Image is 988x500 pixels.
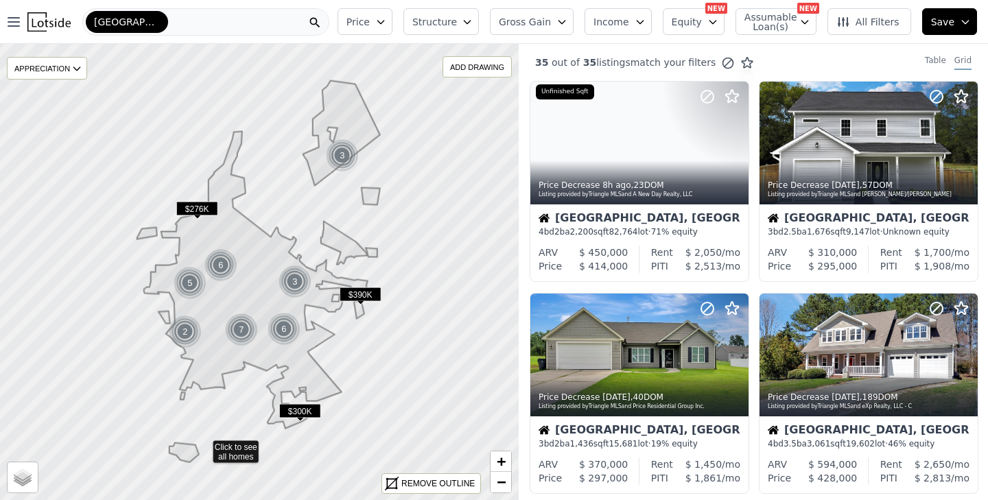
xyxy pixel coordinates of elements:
span: 9,147 [846,227,869,237]
button: Save [922,8,977,35]
span: $ 414,000 [579,261,628,272]
div: 4 bd 2 ba sqft lot · 71% equity [539,226,740,237]
div: PITI [880,471,897,485]
a: Price Decrease [DATE],189DOMListing provided byTriangle MLSand eXp Realty, LLC - CHouse[GEOGRAPHI... [759,293,977,494]
div: PITI [651,471,668,485]
img: House [768,213,779,224]
button: Price [338,8,392,35]
a: Price Decrease [DATE],57DOMListing provided byTriangle MLSand [PERSON_NAME]/[PERSON_NAME]House[GE... [759,81,977,282]
span: $ 297,000 [579,473,628,484]
div: 2 [169,316,202,348]
span: 35 [535,57,548,68]
div: PITI [651,259,668,273]
span: $ 1,450 [685,459,722,470]
a: Zoom in [491,451,511,472]
div: /mo [897,259,969,273]
span: $ 450,000 [579,247,628,258]
div: /mo [673,457,740,471]
div: ARV [539,246,558,259]
div: $300K [279,404,321,424]
div: 3 bd 2 ba sqft lot · 19% equity [539,438,740,449]
div: Price [539,259,562,273]
div: Price Decrease , 189 DOM [768,392,971,403]
div: PITI [880,259,897,273]
span: Gross Gain [499,15,551,29]
div: Table [925,55,946,70]
div: ADD DRAWING [443,57,511,77]
div: /mo [902,246,969,259]
time: 2025-09-25 14:30 [602,180,631,190]
button: Structure [403,8,479,35]
span: $ 2,650 [915,459,951,470]
div: NEW [797,3,819,14]
div: 4 bd 3.5 ba sqft lot · 46% equity [768,438,969,449]
img: g1.png [174,267,207,300]
div: /mo [668,471,740,485]
span: $ 1,908 [915,261,951,272]
img: House [539,213,550,224]
span: $ 1,861 [685,473,722,484]
div: [GEOGRAPHIC_DATA], [GEOGRAPHIC_DATA] [768,213,969,226]
img: House [768,425,779,436]
span: [GEOGRAPHIC_DATA] [94,15,160,29]
span: $300K [279,404,321,418]
div: Price Decrease , 40 DOM [539,392,742,403]
img: g1.png [204,249,238,282]
span: + [497,453,506,470]
div: Listing provided by Triangle MLS and A New Day Realty, LLC [539,191,742,199]
div: out of listings [519,56,754,70]
span: 15,681 [609,439,637,449]
span: $276K [176,202,218,216]
div: NEW [705,3,727,14]
span: $ 2,513 [685,261,722,272]
span: 35 [580,57,596,68]
img: g1.png [279,265,312,298]
div: APPRECIATION [7,57,87,80]
span: 19,602 [846,439,875,449]
img: Lotside [27,12,71,32]
div: $390K [340,287,381,307]
span: 82,764 [609,227,637,237]
span: 1,436 [570,439,593,449]
span: Equity [672,15,702,29]
button: All Filters [827,8,911,35]
img: g1.png [225,313,259,346]
div: 6 [204,249,237,282]
div: 3 [279,265,311,298]
span: 2,200 [570,227,593,237]
div: Price [768,471,791,485]
div: $276K [176,202,218,222]
img: g1.png [326,139,360,172]
button: Income [585,8,652,35]
span: Save [931,15,954,29]
span: match your filters [631,56,716,69]
div: 5 [174,267,207,300]
div: Listing provided by Triangle MLS and Price Residential Group Inc. [539,403,742,411]
div: Grid [954,55,972,70]
button: Assumable Loan(s) [736,8,816,35]
time: 2025-09-23 00:32 [602,392,631,402]
div: REMOVE OUTLINE [401,477,475,490]
span: Price [346,15,370,29]
div: [GEOGRAPHIC_DATA], [GEOGRAPHIC_DATA] [768,425,969,438]
span: $ 295,000 [808,261,857,272]
div: Price [539,471,562,485]
span: All Filters [836,15,899,29]
div: ARV [768,246,787,259]
span: $ 1,700 [915,247,951,258]
div: Price Decrease , 57 DOM [768,180,971,191]
div: Price Decrease , 23 DOM [539,180,742,191]
a: Zoom out [491,472,511,492]
a: Layers [8,462,38,492]
div: ARV [539,457,558,471]
span: Structure [412,15,456,29]
span: $ 310,000 [808,247,857,258]
span: Income [593,15,629,29]
time: 2025-09-22 02:03 [832,392,860,402]
span: Assumable Loan(s) [744,12,788,32]
span: 3,061 [807,439,830,449]
span: $ 428,000 [808,473,857,484]
img: g1.png [268,313,301,346]
span: − [497,473,506,490]
button: Gross Gain [490,8,574,35]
